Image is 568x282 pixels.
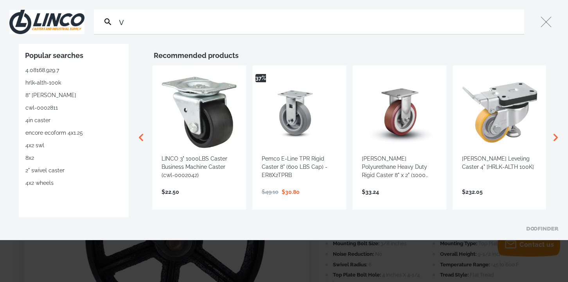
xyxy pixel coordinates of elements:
div: Suggestion: encore ecoform 4x1.25 [25,127,122,139]
input: Search… [117,9,521,34]
span: 4x2 wheels [25,179,54,187]
span: 8” [PERSON_NAME] [25,91,76,99]
div: Suggestion: 4x2 swl [25,139,122,152]
div: Suggestion: 4in caster [25,114,122,127]
div: Suggestion: hrlk-alth-100k [25,76,122,89]
div: Popular searches [25,50,122,61]
button: Select suggestion: 4in caster [25,114,122,127]
button: Select suggestion: cwl-0002811 [25,101,122,114]
span: encore ecoform 4x1.25 [25,129,83,137]
span: 4.08168.929.7 [25,66,59,74]
div: Suggestion: cwl-0002811 [25,101,122,114]
div: Suggestion: 8” caston [25,89,122,101]
svg: Scroll left [133,130,149,145]
button: Select suggestion: hrlk-alth-100k [25,76,122,89]
img: Close [9,10,84,34]
button: Select suggestion: 4x2 wheels [25,177,122,189]
button: Select suggestion: 2" swivel caster [25,164,122,177]
span: hrlk-alth-100k [25,79,61,87]
span: 2" swivel caster [25,166,65,175]
div: Suggestion: 8x2 [25,152,122,164]
div: Suggestion: 4.08168.929.7 [25,64,122,76]
button: Close [534,9,559,34]
a: Doofinder home page [527,227,559,231]
span: 8x2 [25,154,34,162]
button: Select suggestion: 4x2 swl [25,139,122,152]
div: Suggestion: 2" swivel caster [25,164,122,177]
button: Select suggestion: 8” caston [25,89,122,101]
span: 4x2 swl [25,141,44,150]
div: Suggestion: 4x2 wheels [25,177,122,189]
button: Select suggestion: 4.08168.929.7 [25,64,122,76]
svg: Search [103,17,113,27]
span: cwl-0002811 [25,104,58,112]
div: Recommended products [154,50,559,61]
button: Select suggestion: 8x2 [25,152,122,164]
span: 4in caster [25,116,50,125]
svg: Scroll right [548,130,563,145]
button: Select suggestion: encore ecoform 4x1.25 [25,127,122,139]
